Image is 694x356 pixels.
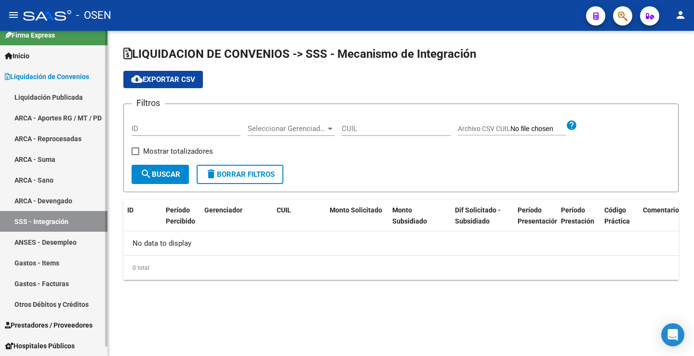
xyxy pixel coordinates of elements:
span: CUIL [277,206,291,214]
span: Prestadores / Proveedores [5,320,93,330]
input: Archivo CSV CUIL [510,125,566,133]
datatable-header-cell: Código Práctica [601,200,639,242]
span: Inicio [5,51,29,61]
span: Monto Subsidiado [392,206,427,225]
span: ID [127,206,133,214]
datatable-header-cell: Período Percibido [162,200,200,242]
span: Comentario OS [643,206,690,214]
mat-icon: menu [8,9,19,21]
mat-icon: cloud_download [131,73,143,85]
button: Buscar [132,165,189,184]
span: LIQUIDACION DE CONVENIOS -> SSS - Mecanismo de Integración [123,47,476,61]
datatable-header-cell: ID [123,200,162,242]
span: Firma Express [5,30,55,40]
span: Dif Solicitado - Subsidiado [455,206,501,225]
span: Gerenciador [204,206,242,214]
span: Liquidación de Convenios [5,71,89,82]
span: Período Prestación [561,206,594,225]
div: Open Intercom Messenger [661,323,684,346]
mat-icon: delete [205,168,217,180]
h3: Filtros [132,96,165,110]
button: Borrar Filtros [197,165,283,184]
mat-icon: search [140,168,152,180]
span: Monto Solicitado [330,206,382,214]
datatable-header-cell: Gerenciador [200,200,273,242]
button: Exportar CSV [123,71,203,88]
span: Seleccionar Gerenciador [248,124,326,133]
span: Hospitales Públicos [5,341,75,351]
datatable-header-cell: Período Presentación [514,200,557,242]
span: Buscar [140,170,180,179]
div: 0 total [123,256,679,280]
span: Período Presentación [518,206,559,225]
datatable-header-cell: Monto Solicitado [326,200,388,242]
span: Borrar Filtros [205,170,275,179]
span: Mostrar totalizadores [143,145,213,157]
datatable-header-cell: Período Prestación [557,200,601,242]
datatable-header-cell: Dif Solicitado - Subsidiado [451,200,514,242]
span: Exportar CSV [131,75,195,84]
datatable-header-cell: CUIL [273,200,326,242]
div: No data to display [123,231,679,255]
span: - OSEN [76,5,111,26]
mat-icon: person [675,9,686,21]
datatable-header-cell: Monto Subsidiado [388,200,451,242]
mat-icon: help [566,119,577,131]
span: Período Percibido [166,206,195,225]
span: Archivo CSV CUIL [458,125,510,132]
span: Código Práctica [604,206,630,225]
